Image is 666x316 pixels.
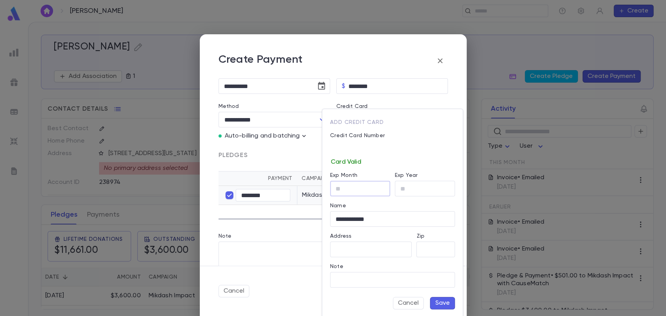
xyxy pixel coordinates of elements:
label: Exp Year [395,172,417,178]
p: Credit Card Number [330,132,455,139]
label: Exp Month [330,172,357,178]
label: Zip [416,233,424,239]
label: Name [330,203,346,209]
label: Address [330,233,352,239]
span: Add Credit Card [330,120,384,125]
label: Note [330,263,343,270]
iframe: card [330,141,455,157]
button: Save [430,297,455,309]
p: Card Valid [330,157,455,166]
button: Cancel [393,297,424,309]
